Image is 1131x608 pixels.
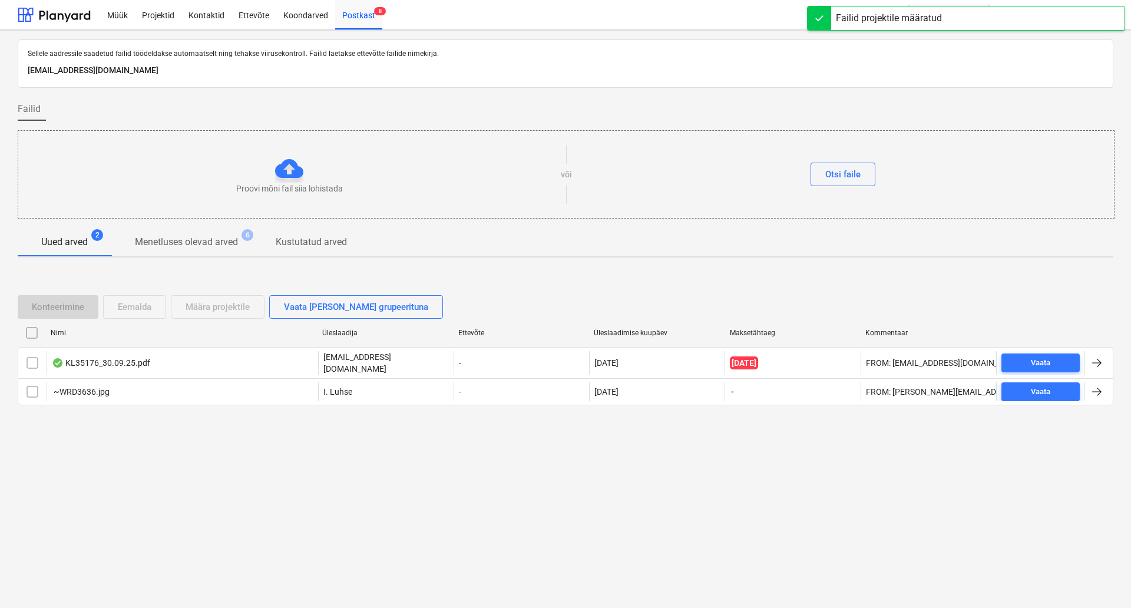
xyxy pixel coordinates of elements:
span: [DATE] [730,356,758,369]
p: [EMAIL_ADDRESS][DOMAIN_NAME] [28,64,1103,78]
iframe: Chat Widget [1072,551,1131,608]
div: Ettevõte [458,329,585,337]
button: Otsi faile [811,163,875,186]
p: Menetluses olevad arved [135,235,238,249]
div: - [454,382,589,401]
div: Üleslaadimise kuupäev [594,329,720,337]
button: Vaata [PERSON_NAME] grupeerituna [269,295,443,319]
div: Maksetähtaeg [730,329,856,337]
p: [EMAIL_ADDRESS][DOMAIN_NAME] [323,351,449,375]
div: ~WRD3636.jpg [52,387,110,396]
div: Nimi [51,329,313,337]
div: Vestlusvidin [1072,551,1131,608]
p: või [561,168,572,180]
p: Kustutatud arved [276,235,347,249]
div: Üleslaadija [322,329,449,337]
span: 2 [91,229,103,241]
div: Kommentaar [865,329,992,337]
span: 8 [374,7,386,15]
button: Vaata [1001,382,1080,401]
p: Sellele aadressile saadetud failid töödeldakse automaatselt ning tehakse viirusekontroll. Failid ... [28,49,1103,59]
div: [DATE] [594,387,619,396]
span: - [730,386,735,398]
div: Otsi faile [825,167,861,182]
p: I. Luhse [323,386,352,398]
p: Uued arved [41,235,88,249]
div: KL35176_30.09.25.pdf [52,358,150,368]
div: Proovi mõni fail siia lohistadavõiOtsi faile [18,130,1115,219]
div: Failid projektile määratud [836,11,942,25]
p: Proovi mõni fail siia lohistada [236,183,343,194]
div: Andmed failist loetud [52,358,64,368]
div: Vaata [PERSON_NAME] grupeerituna [284,299,428,315]
button: Vaata [1001,353,1080,372]
div: Vaata [1031,356,1050,370]
div: Vaata [1031,385,1050,399]
span: 6 [242,229,253,241]
div: [DATE] [594,358,619,368]
span: Failid [18,102,41,116]
div: - [454,351,589,375]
